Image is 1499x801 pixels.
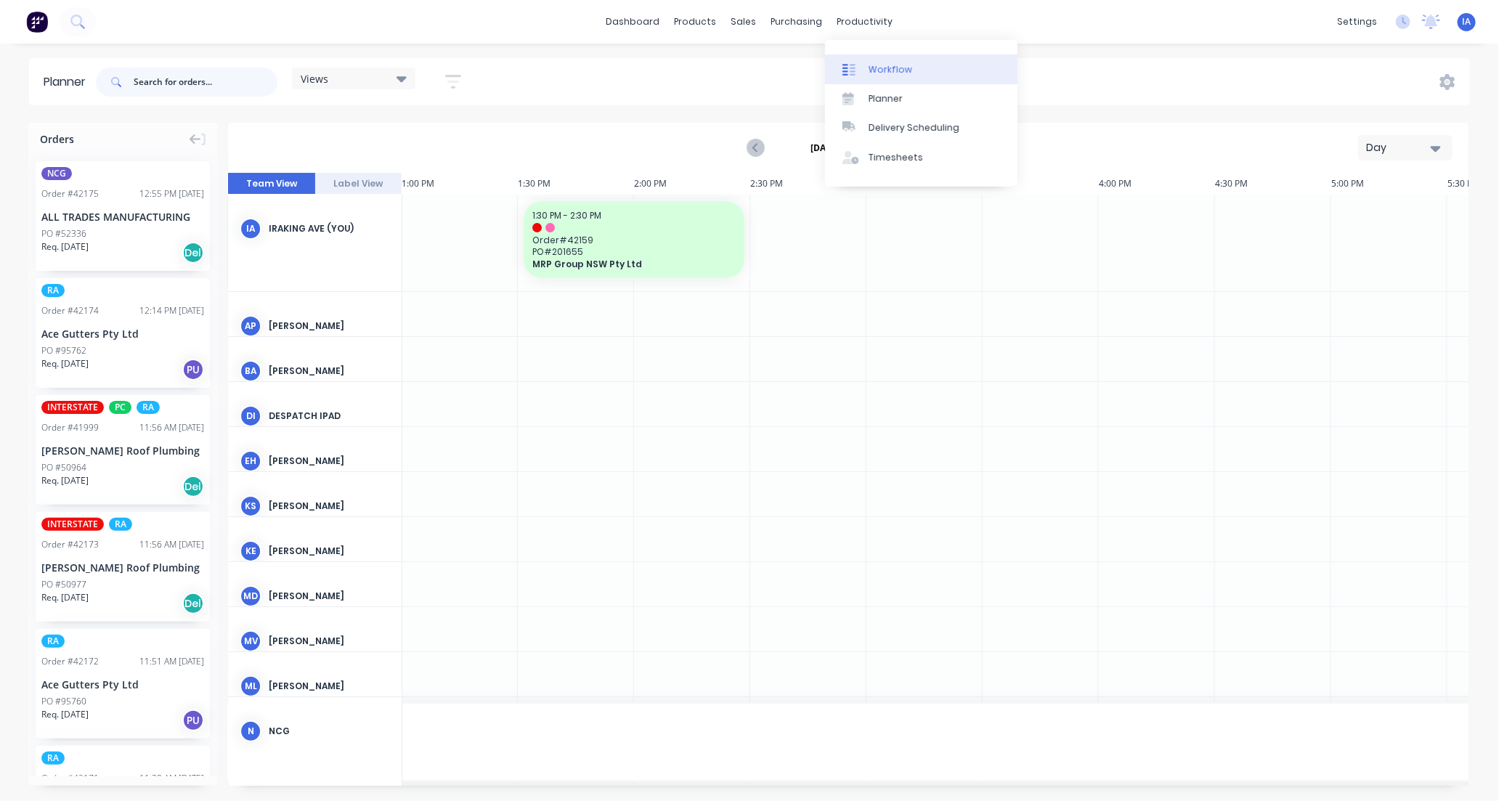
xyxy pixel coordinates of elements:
[825,84,1017,113] a: Planner
[724,11,764,33] div: sales
[41,578,86,591] div: PO #50977
[1330,11,1384,33] div: settings
[269,455,390,468] div: [PERSON_NAME]
[41,284,65,297] span: RA
[182,359,204,381] div: PU
[109,401,131,414] span: PC
[240,720,261,742] div: N
[634,173,750,195] div: 2:00 PM
[1463,15,1471,28] span: IA
[240,405,261,427] div: DI
[41,518,104,531] span: INTERSTATE
[134,68,277,97] input: Search for orders...
[41,401,104,414] span: INTERSTATE
[139,538,204,551] div: 11:56 AM [DATE]
[1358,135,1453,160] button: Day
[599,11,667,33] a: dashboard
[983,173,1099,195] div: 3:30 PM
[869,151,923,164] div: Timesheets
[41,357,89,370] span: Req. [DATE]
[41,344,86,357] div: PO #95762
[182,709,204,731] div: PU
[269,222,390,235] div: Iraking Ave (You)
[1366,140,1433,155] div: Day
[41,591,89,604] span: Req. [DATE]
[1099,173,1215,195] div: 4:00 PM
[139,655,204,668] div: 11:51 AM [DATE]
[315,173,402,195] button: Label View
[139,772,204,785] div: 11:38 AM [DATE]
[228,173,315,195] button: Team View
[41,538,99,551] div: Order # 42173
[825,143,1017,172] a: Timesheets
[240,675,261,697] div: ML
[240,360,261,382] div: BA
[869,92,903,105] div: Planner
[269,410,390,423] div: Despatch Ipad
[182,593,204,614] div: Del
[41,443,204,458] div: [PERSON_NAME] Roof Plumbing
[269,635,390,648] div: [PERSON_NAME]
[41,677,204,692] div: Ace Gutters Pty Ltd
[240,450,261,472] div: EH
[240,630,261,652] div: MV
[41,326,204,341] div: Ace Gutters Pty Ltd
[750,173,866,195] div: 2:30 PM
[137,401,160,414] span: RA
[240,218,261,240] div: IA
[40,131,74,147] span: Orders
[41,209,204,224] div: ALL TRADES MANUFACTURING
[41,240,89,253] span: Req. [DATE]
[240,585,261,607] div: MD
[748,139,765,157] button: Previous page
[41,421,99,434] div: Order # 41999
[41,167,72,180] span: NCG
[240,540,261,562] div: KE
[240,495,261,517] div: KS
[109,518,132,531] span: RA
[402,173,518,195] div: 1:00 PM
[301,71,328,86] span: Views
[240,315,261,337] div: AP
[41,655,99,668] div: Order # 42172
[269,320,390,333] div: [PERSON_NAME]
[532,259,715,269] span: MRP Group NSW Pty Ltd
[139,304,204,317] div: 12:14 PM [DATE]
[667,11,724,33] div: products
[41,708,89,721] span: Req. [DATE]
[269,725,390,738] div: NCG
[41,227,86,240] div: PO #52336
[532,235,736,245] span: Order # 42159
[269,680,390,693] div: [PERSON_NAME]
[518,173,634,195] div: 1:30 PM
[41,474,89,487] span: Req. [DATE]
[26,11,48,33] img: Factory
[532,209,601,221] span: 1:30 PM - 2:30 PM
[44,73,93,91] div: Planner
[41,187,99,200] div: Order # 42175
[825,54,1017,84] a: Workflow
[182,242,204,264] div: Del
[139,421,204,434] div: 11:56 AM [DATE]
[869,63,912,76] div: Workflow
[41,461,86,474] div: PO #50964
[830,11,901,33] div: productivity
[41,304,99,317] div: Order # 42174
[269,365,390,378] div: [PERSON_NAME]
[825,113,1017,142] a: Delivery Scheduling
[269,500,390,513] div: [PERSON_NAME]
[182,476,204,497] div: Del
[1215,173,1331,195] div: 4:30 PM
[269,590,390,603] div: [PERSON_NAME]
[41,752,65,765] span: RA
[1331,173,1447,195] div: 5:00 PM
[764,11,830,33] div: purchasing
[869,121,959,134] div: Delivery Scheduling
[811,142,840,155] strong: [DATE]
[41,695,86,708] div: PO #95760
[41,560,204,575] div: [PERSON_NAME] Roof Plumbing
[269,545,390,558] div: [PERSON_NAME]
[41,635,65,648] span: RA
[532,246,736,257] span: PO # 201655
[139,187,204,200] div: 12:55 PM [DATE]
